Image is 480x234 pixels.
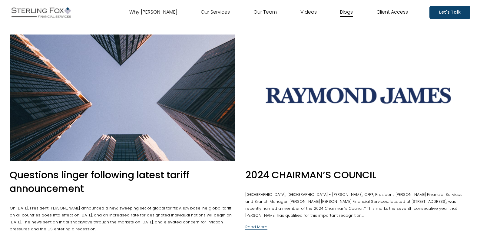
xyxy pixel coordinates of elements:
a: Let's Talk [429,6,470,19]
a: 2024 CHAIRMAN’S COUNCIL [245,168,376,182]
a: Questions linger following latest tariff announcement [10,168,190,195]
a: Videos [300,8,317,17]
img: 2024 CHAIRMAN’S COUNCIL [244,34,472,162]
img: Questions linger following latest tariff announcement [8,34,236,162]
img: Sterling Fox Financial Services [10,5,73,20]
a: Blogs [340,8,353,17]
a: Our Team [253,8,277,17]
a: Read More [245,219,267,231]
p: [GEOGRAPHIC_DATA], [GEOGRAPHIC_DATA] - [PERSON_NAME], CFP®, President, [PERSON_NAME] Financial Se... [245,191,471,219]
a: Why [PERSON_NAME] [129,8,177,17]
a: Our Services [201,8,230,17]
a: Client Access [376,8,408,17]
p: On [DATE], President [PERSON_NAME] announced a new, sweeping set of global tariffs: A 10% baselin... [10,205,235,232]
